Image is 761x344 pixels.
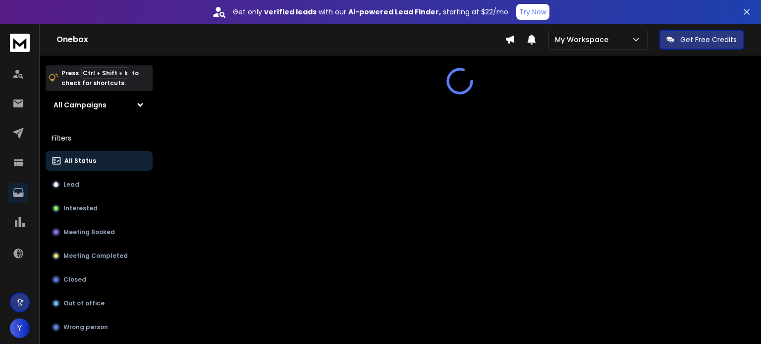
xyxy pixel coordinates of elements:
[233,7,508,17] p: Get only with our starting at $22/mo
[348,7,441,17] strong: AI-powered Lead Finder,
[63,228,115,236] p: Meeting Booked
[10,318,30,338] button: Y
[519,7,546,17] p: Try Now
[61,68,139,88] p: Press to check for shortcuts.
[10,34,30,52] img: logo
[63,299,105,307] p: Out of office
[516,4,549,20] button: Try Now
[63,276,86,284] p: Closed
[64,157,96,165] p: All Status
[46,131,153,145] h3: Filters
[46,294,153,313] button: Out of office
[46,270,153,290] button: Closed
[63,323,108,331] p: Wrong person
[54,100,107,110] h1: All Campaigns
[46,246,153,266] button: Meeting Completed
[46,317,153,337] button: Wrong person
[46,95,153,115] button: All Campaigns
[46,151,153,171] button: All Status
[46,175,153,195] button: Lead
[63,181,79,189] p: Lead
[264,7,317,17] strong: verified leads
[680,35,737,45] p: Get Free Credits
[63,204,98,212] p: Interested
[555,35,612,45] p: My Workspace
[63,252,128,260] p: Meeting Completed
[659,30,744,49] button: Get Free Credits
[46,222,153,242] button: Meeting Booked
[81,67,129,79] span: Ctrl + Shift + k
[56,34,505,46] h1: Onebox
[46,198,153,218] button: Interested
